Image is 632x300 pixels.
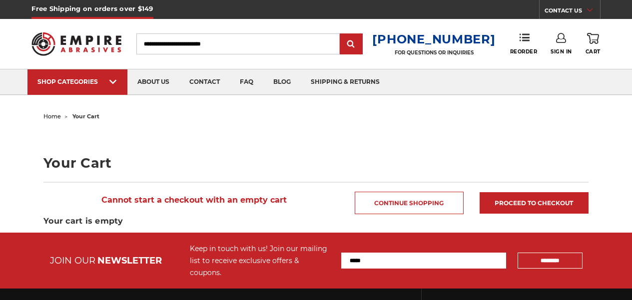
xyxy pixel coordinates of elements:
a: [PHONE_NUMBER] [372,32,495,46]
span: Cannot start a checkout with an empty cart [43,190,344,210]
h1: Your Cart [43,156,589,170]
span: your cart [72,113,99,120]
span: Cart [586,48,601,55]
h3: Your cart is empty [43,215,589,227]
a: contact [179,69,230,95]
a: faq [230,69,263,95]
a: home [43,113,61,120]
input: Submit [341,34,361,54]
a: CONTACT US [545,5,600,19]
a: Proceed to checkout [480,192,589,214]
a: about us [127,69,179,95]
div: Keep in touch with us! Join our mailing list to receive exclusive offers & coupons. [190,243,331,279]
a: shipping & returns [301,69,390,95]
p: FOR QUESTIONS OR INQUIRIES [372,49,495,56]
div: SHOP CATEGORIES [37,78,117,85]
span: Sign In [551,48,572,55]
a: Reorder [510,33,538,54]
a: blog [263,69,301,95]
a: Cart [586,33,601,55]
img: Empire Abrasives [31,26,121,61]
a: Continue Shopping [355,192,464,214]
span: JOIN OUR [50,255,95,266]
span: NEWSLETTER [97,255,162,266]
span: Reorder [510,48,538,55]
